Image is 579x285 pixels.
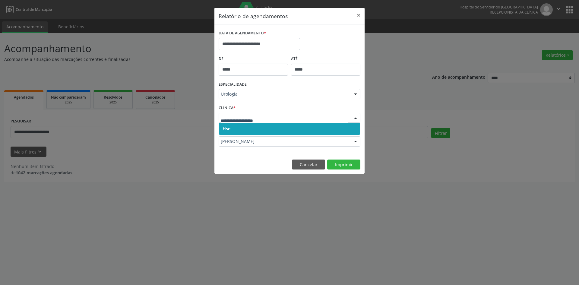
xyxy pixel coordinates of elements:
[219,80,247,89] label: ESPECIALIDADE
[291,54,360,64] label: ATÉ
[221,138,348,144] span: [PERSON_NAME]
[219,12,288,20] h5: Relatório de agendamentos
[219,103,236,113] label: CLÍNICA
[219,29,266,38] label: DATA DE AGENDAMENTO
[327,160,360,170] button: Imprimir
[223,126,230,131] span: Hse
[353,8,365,23] button: Close
[292,160,325,170] button: Cancelar
[219,54,288,64] label: De
[221,91,348,97] span: Urologia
